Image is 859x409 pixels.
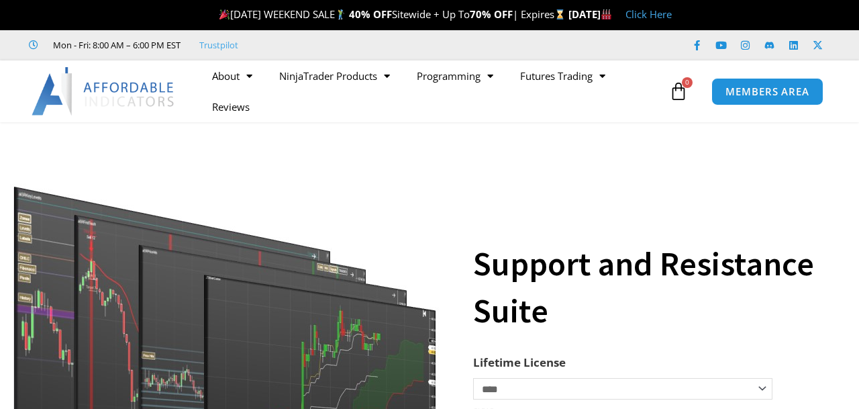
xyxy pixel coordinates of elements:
a: 0 [649,72,708,111]
img: 🎉 [219,9,230,19]
span: [DATE] WEEKEND SALE Sitewide + Up To | Expires [216,7,568,21]
strong: 40% OFF [349,7,392,21]
a: Futures Trading [507,60,619,91]
span: Mon - Fri: 8:00 AM – 6:00 PM EST [50,37,181,53]
img: LogoAI | Affordable Indicators – NinjaTrader [32,67,176,116]
a: NinjaTrader Products [266,60,403,91]
strong: 70% OFF [470,7,513,21]
a: Trustpilot [199,37,238,53]
a: About [199,60,266,91]
a: Programming [403,60,507,91]
img: 🏌️‍♂️ [336,9,346,19]
a: Reviews [199,91,263,122]
span: MEMBERS AREA [725,87,809,97]
a: Click Here [625,7,672,21]
strong: [DATE] [568,7,612,21]
h1: Support and Resistance Suite [473,240,825,334]
span: 0 [682,77,693,88]
img: ⌛ [555,9,565,19]
img: 🏭 [601,9,611,19]
a: MEMBERS AREA [711,78,823,105]
label: Lifetime License [473,355,566,370]
nav: Menu [199,60,666,122]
